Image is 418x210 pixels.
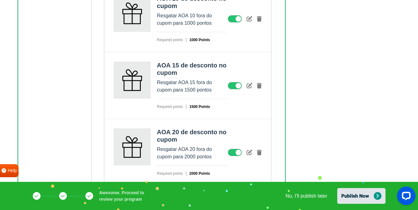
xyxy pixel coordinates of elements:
[337,188,386,204] button: Publish Now
[157,146,228,161] p: Resgatar AOA 20 fora do cupom para 2000 pontos
[186,105,219,109] strong: 1500 Points
[157,12,228,27] p: Resgatar AOA 10 fora do cupom para 1000 pontos
[186,171,219,176] strong: 2000 Points
[157,129,226,143] strong: AOA 20 de desconto no cupom
[286,192,327,200] a: No, I'll publish later
[157,62,226,76] strong: AOA 15 de desconto no cupom
[186,38,219,42] strong: 1000 Points
[392,184,418,210] iframe: LiveChat chat widget
[8,167,17,174] span: Help
[157,105,186,109] span: Required points
[157,171,186,176] span: Required points
[157,38,186,42] span: Required points
[157,79,228,94] p: Resgatar AOA 15 fora do cupom para 1500 pontos
[99,190,144,203] li: Awesome. Proceed to review your program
